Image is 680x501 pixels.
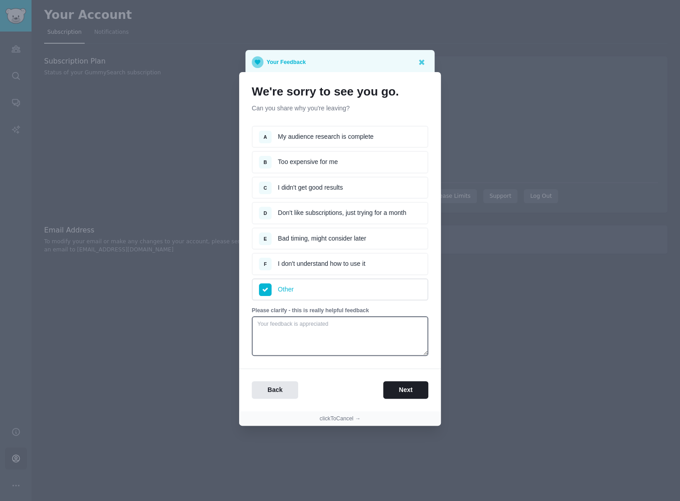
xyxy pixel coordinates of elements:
p: Can you share why you're leaving? [252,104,428,113]
span: D [263,210,267,216]
span: C [263,185,267,191]
p: Your Feedback [267,56,306,68]
p: Please clarify - this is really helpful feedback [252,307,428,315]
span: B [263,159,267,165]
h1: We're sorry to see you go. [252,85,428,99]
span: F [264,261,267,267]
span: A [263,134,267,140]
button: clickToCancel → [320,415,361,423]
span: E [263,236,267,241]
button: Next [383,381,428,399]
button: Back [252,381,298,399]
